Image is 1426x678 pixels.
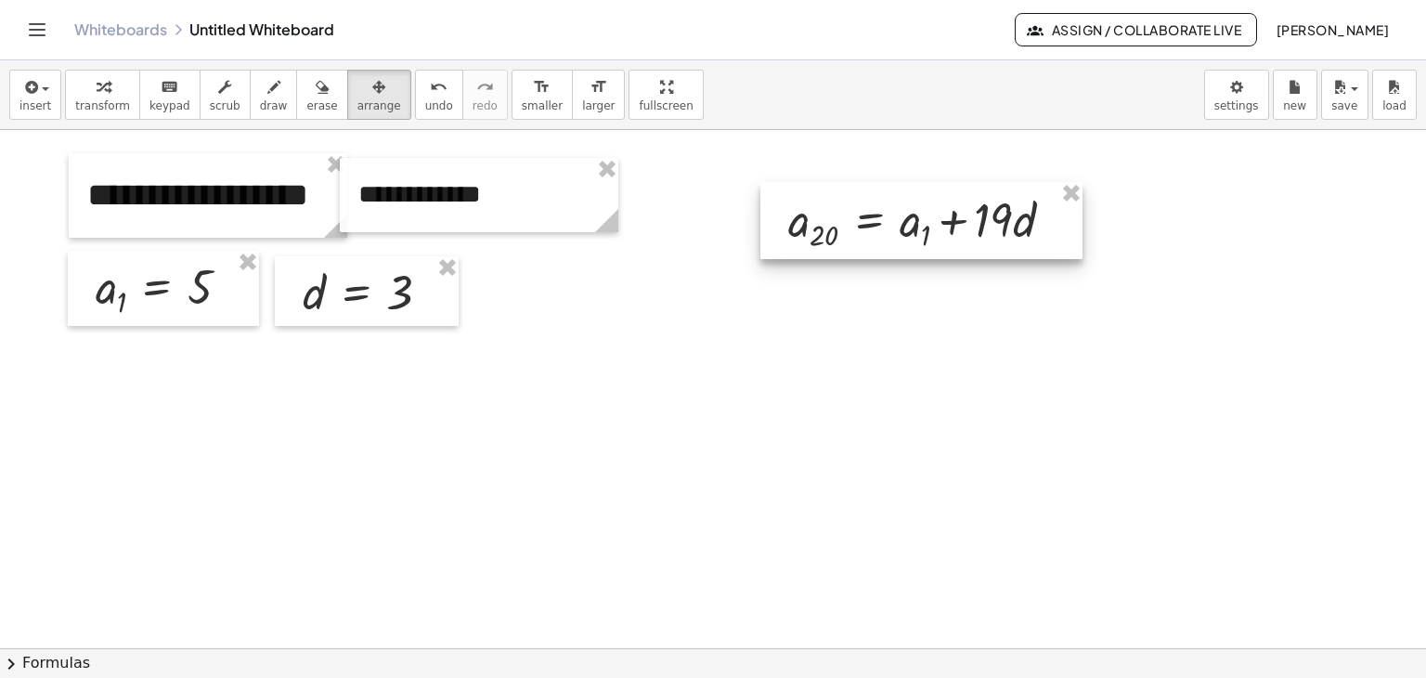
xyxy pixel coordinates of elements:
[1283,99,1306,112] span: new
[260,99,288,112] span: draw
[19,99,51,112] span: insert
[306,99,337,112] span: erase
[1031,21,1241,38] span: Assign / Collaborate Live
[1372,70,1417,120] button: load
[415,70,463,120] button: undoundo
[430,76,447,98] i: undo
[347,70,411,120] button: arrange
[357,99,401,112] span: arrange
[1273,70,1317,120] button: new
[462,70,508,120] button: redoredo
[22,15,52,45] button: Toggle navigation
[296,70,347,120] button: erase
[639,99,693,112] span: fullscreen
[250,70,298,120] button: draw
[139,70,201,120] button: keyboardkeypad
[473,99,498,112] span: redo
[1015,13,1257,46] button: Assign / Collaborate Live
[1276,21,1389,38] span: [PERSON_NAME]
[572,70,625,120] button: format_sizelarger
[75,99,130,112] span: transform
[522,99,563,112] span: smaller
[210,99,240,112] span: scrub
[512,70,573,120] button: format_sizesmaller
[1331,99,1357,112] span: save
[1204,70,1269,120] button: settings
[200,70,251,120] button: scrub
[425,99,453,112] span: undo
[1261,13,1404,46] button: [PERSON_NAME]
[582,99,615,112] span: larger
[629,70,703,120] button: fullscreen
[149,99,190,112] span: keypad
[74,20,167,39] a: Whiteboards
[476,76,494,98] i: redo
[1214,99,1259,112] span: settings
[65,70,140,120] button: transform
[1382,99,1407,112] span: load
[1321,70,1368,120] button: save
[161,76,178,98] i: keyboard
[590,76,607,98] i: format_size
[533,76,551,98] i: format_size
[9,70,61,120] button: insert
